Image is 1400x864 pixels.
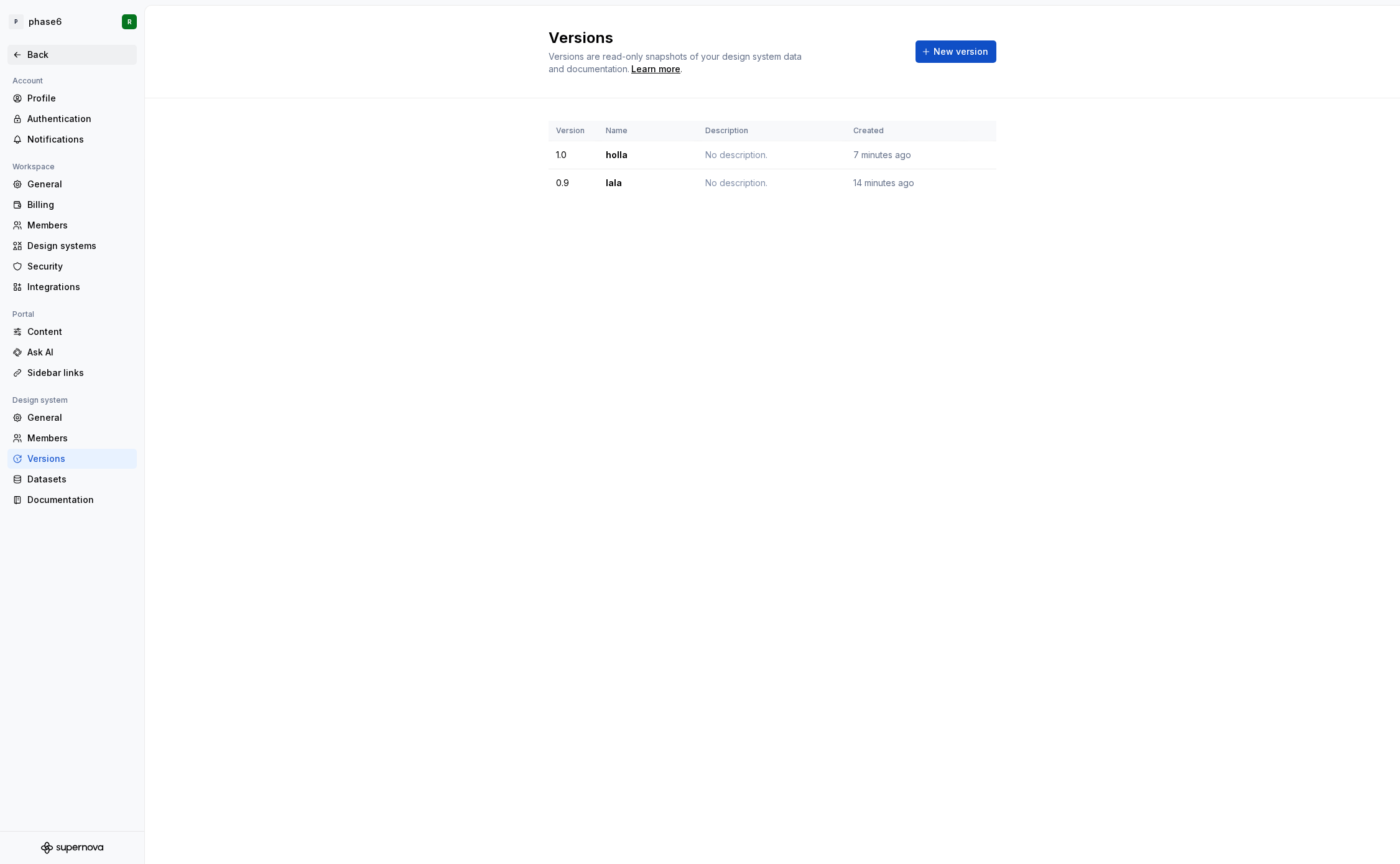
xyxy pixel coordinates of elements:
div: Datasets [27,473,132,486]
td: holla [598,141,698,169]
div: Design system [7,393,73,408]
svg: Supernova Logo [41,842,103,854]
a: Learn more [631,63,680,75]
a: Profile [7,88,137,108]
button: New version [916,40,996,63]
div: General [27,411,132,424]
div: No description. [705,177,838,189]
div: Authentication [27,113,132,125]
th: Created [846,121,964,141]
a: Integrations [7,277,137,297]
span: New version [934,45,988,58]
div: Profile [27,92,132,105]
a: Content [7,322,137,342]
div: Integrations [27,281,132,293]
th: Name [598,121,698,141]
a: Back [7,45,137,65]
a: General [7,408,137,428]
a: Members [7,428,137,448]
div: Security [27,260,132,273]
div: Account [7,73,48,88]
a: Design systems [7,236,137,256]
a: Documentation [7,490,137,510]
div: Content [27,326,132,338]
span: . [629,65,682,74]
h2: Versions [549,28,901,48]
a: Authentication [7,109,137,129]
div: Members [27,432,132,444]
td: 1.0 [549,141,598,169]
span: Versions are read-only snapshots of your design system data and documentation. [549,51,802,74]
th: Description [698,121,846,141]
div: Workspace [7,159,60,174]
a: Members [7,215,137,235]
div: P [9,14,24,29]
a: Security [7,256,137,276]
div: phase6 [29,16,62,28]
div: Members [27,219,132,232]
a: Datasets [7,469,137,489]
div: Billing [27,199,132,211]
a: Sidebar links [7,363,137,383]
div: Back [27,49,132,61]
div: Notifications [27,133,132,146]
td: 0.9 [549,169,598,197]
button: Pphase6R [2,8,142,35]
div: Design systems [27,240,132,252]
div: Ask AI [27,346,132,359]
td: 7 minutes ago [846,141,964,169]
div: Portal [7,307,39,322]
a: Versions [7,449,137,469]
div: Sidebar links [27,367,132,379]
div: R [127,17,132,27]
th: Version [549,121,598,141]
div: Versions [27,453,132,465]
td: lala [598,169,698,197]
a: Notifications [7,129,137,149]
td: 14 minutes ago [846,169,964,197]
a: Ask AI [7,342,137,362]
div: General [27,178,132,190]
div: No description. [705,149,838,161]
a: General [7,174,137,194]
a: Billing [7,195,137,215]
div: Documentation [27,494,132,506]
